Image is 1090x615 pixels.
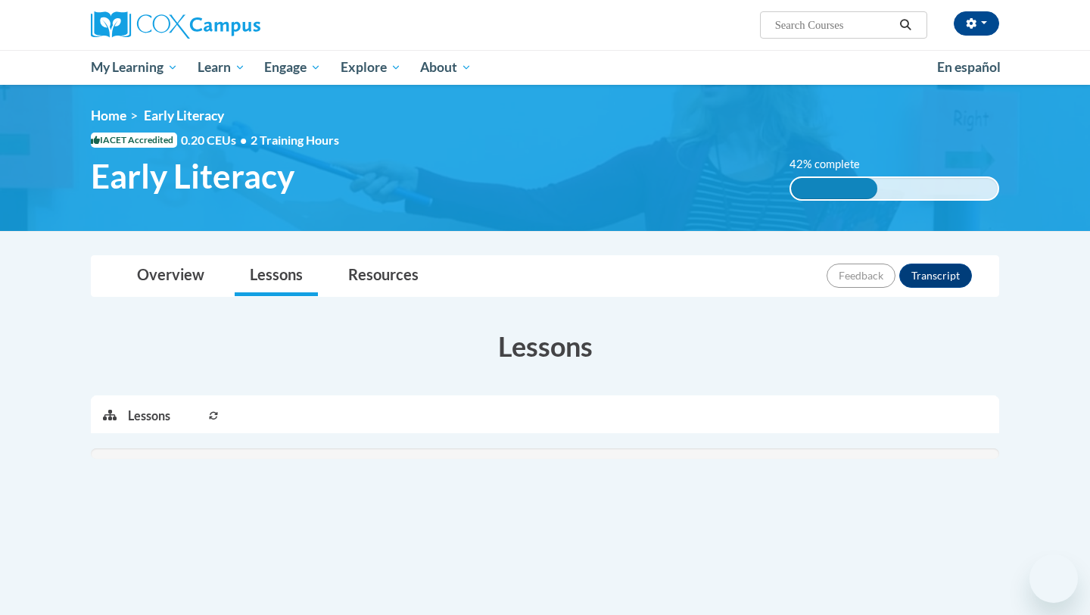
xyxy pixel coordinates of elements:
[188,50,255,85] a: Learn
[91,11,378,39] a: Cox Campus
[251,133,339,147] span: 2 Training Hours
[235,256,318,296] a: Lessons
[81,50,188,85] a: My Learning
[789,156,877,173] label: 42% complete
[254,50,331,85] a: Engage
[899,264,972,288] button: Transcript
[331,50,411,85] a: Explore
[144,108,224,123] span: Early Literacy
[937,59,1001,75] span: En español
[1029,554,1078,603] iframe: Button to launch messaging window
[198,58,245,76] span: Learn
[240,133,247,147] span: •
[91,58,178,76] span: My Learning
[895,16,917,34] button: Search
[68,50,1022,85] div: Main menu
[899,20,913,31] i: 
[774,16,895,34] input: Search Courses
[91,156,294,196] span: Early Literacy
[341,58,401,76] span: Explore
[264,58,321,76] span: Engage
[122,256,220,296] a: Overview
[91,108,126,123] a: Home
[927,52,1011,83] a: En español
[827,264,895,288] button: Feedback
[181,132,251,148] span: 0.20 CEUs
[333,256,434,296] a: Resources
[91,133,177,148] span: IACET Accredited
[420,58,472,76] span: About
[128,407,170,424] p: Lessons
[411,50,482,85] a: About
[91,11,260,39] img: Cox Campus
[791,178,878,199] div: 42% complete
[954,11,999,36] button: Account Settings
[91,327,999,365] h3: Lessons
